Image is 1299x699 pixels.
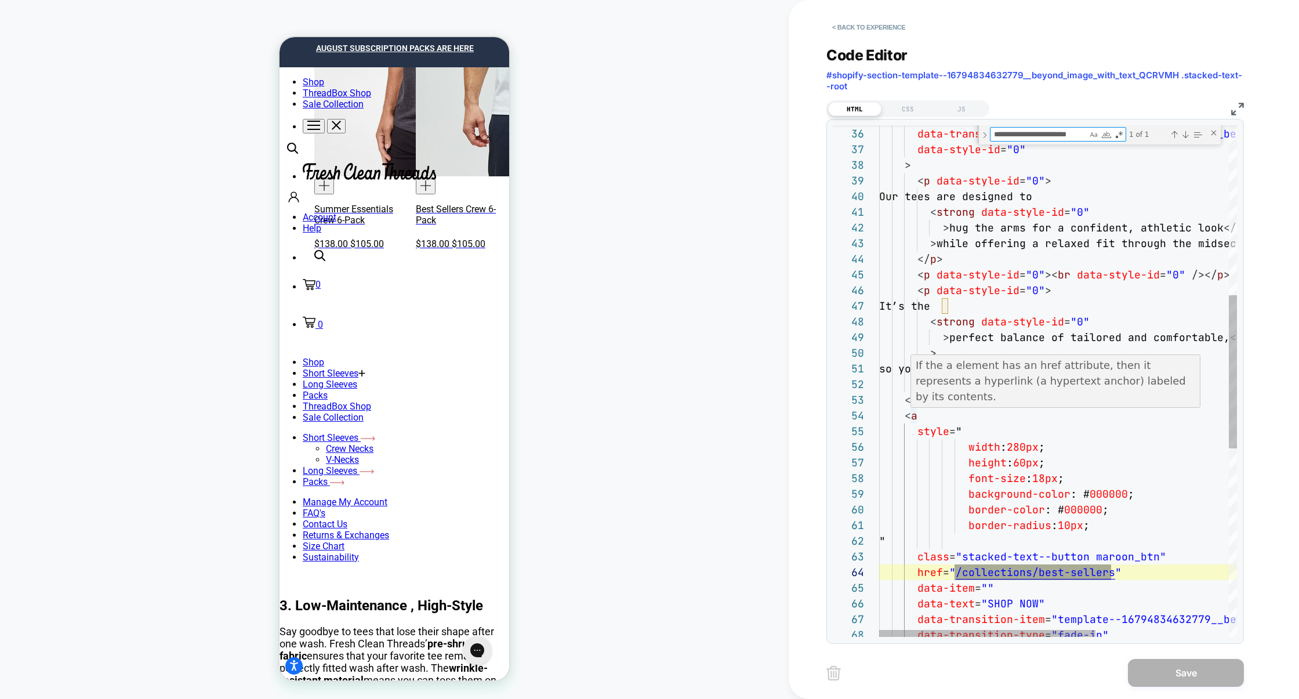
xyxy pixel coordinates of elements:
div: Match Whole Word (⌥⌘W) [1101,129,1112,140]
div: 60 [833,502,864,517]
span: " [956,425,962,438]
span: "0" [1071,315,1090,328]
span: Short Sleeves [23,331,79,342]
div: 58 [833,470,864,486]
span: "0" [1071,205,1090,219]
div: 62 [833,533,864,549]
span: #shopify-section-template--16794834632779__beyond_image_with_text_QCRVMH .stacked-text--root [826,70,1244,92]
span: 0 [36,242,41,253]
div: 43 [833,236,864,251]
span: strong [937,315,975,328]
div: 38 [833,157,864,173]
span: 000000 [1064,503,1102,516]
div: 66 [833,596,864,611]
span: : [1000,440,1007,454]
span: < [930,315,937,328]
img: fullscreen [1231,103,1244,115]
div: Match Case (⌥⌘C) [1088,129,1100,140]
span: Packs [23,353,48,364]
img: Logo [23,126,157,143]
span: = [975,581,981,595]
span: Our tees are designed to [879,190,1032,203]
span: = [1160,268,1166,281]
span: "SHOP NOW" [981,597,1045,610]
a: Shop [23,320,45,331]
a: Sale Collection [23,61,84,73]
span: > [930,237,937,250]
a: Returns & Exchanges [23,492,110,504]
span: data-transition-item [917,613,1045,626]
span: < [905,409,911,422]
a: AUGUST SUBSCRIPTION PACKS ARE HERE [14,2,216,28]
span: > [1045,284,1051,297]
span: >< [1045,268,1058,281]
span: so you feel as good as you look. [879,362,1083,375]
span: "0" [1166,268,1185,281]
div: Previous Match (⇧Enter) [1170,130,1179,139]
span: data-text [917,597,975,610]
span: = [1000,143,1007,156]
div: 63 [833,549,864,564]
span: p [924,268,930,281]
div: CSS [881,102,935,116]
p: If the a element has an href attribute, then it represents a hyperlink (a hypertext anchor) label... [916,357,1196,404]
div: 48 [833,314,864,329]
span: = [1019,284,1026,297]
div: Use Regular Expression (⌥⌘R) [1113,129,1125,140]
span: = [975,597,981,610]
span: while offering a relaxed fit through the midsectio [937,237,1256,250]
span: : # [1045,503,1064,516]
a: Account [23,175,230,186]
span: 18px [1032,472,1058,485]
button: Save [1128,659,1244,687]
div: 64 [833,564,864,580]
span: </ [1224,221,1236,234]
div: 42 [833,220,864,236]
span: data-transition-type [917,628,1045,642]
span: p [924,174,930,187]
a: V-Necks [46,417,79,428]
span: 0 [38,282,43,293]
div: 41 [833,204,864,220]
span: Long Sleeves [23,342,78,353]
span: > [943,221,949,234]
div: 45 [833,267,864,283]
a: Sale Collection [23,375,84,386]
span: " [879,534,886,548]
span: hug the arms for a confident, athletic look [949,221,1224,234]
div: Find in Selection (⌥⌘L) [1191,128,1204,141]
span: = [1045,628,1051,642]
span: data-style-id [937,268,1019,281]
span: border-radius [968,519,1051,532]
span: ; [1058,472,1064,485]
div: 57 [833,455,864,470]
span: "stacked-text--button maroon_btn" [956,550,1166,563]
a: NEW: FALL COLLECTION - SHOP NOW [14,28,216,54]
a: MDN Reference [916,406,996,418]
a: Help [23,186,230,197]
div: Next Match (Enter) [1181,130,1190,139]
span: > [930,346,937,360]
div: 51 [833,361,864,376]
div: 36 [833,126,864,142]
span: Help [23,186,42,197]
span: " [1115,566,1122,579]
span: strong [937,205,975,219]
span: data-transition-item [917,127,1045,140]
img: delete [826,666,841,680]
span: class [917,550,949,563]
a: Short Sleeves [23,395,96,406]
a: Shop [23,39,45,50]
div: 40 [833,189,864,204]
textarea: Find [990,128,1087,141]
span: = [1064,205,1071,219]
div: 61 [833,517,864,533]
span: br [1058,268,1071,281]
div: Close (Escape) [1209,128,1218,137]
a: 0 [23,282,43,293]
div: HTML [828,102,881,116]
a: Long Sleeves [23,428,95,439]
span: height [968,456,1007,469]
span: data-style-id [937,284,1019,297]
span: = [1045,613,1051,626]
